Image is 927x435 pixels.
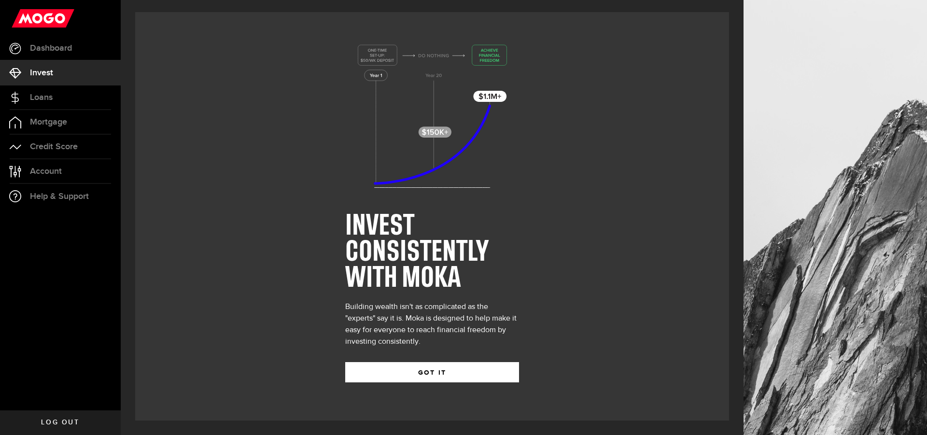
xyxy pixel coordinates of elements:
[30,69,53,77] span: Invest
[30,44,72,53] span: Dashboard
[8,4,37,33] button: Open LiveChat chat widget
[345,301,519,348] div: Building wealth isn't as complicated as the "experts" say it is. Moka is designed to help make it...
[30,192,89,201] span: Help & Support
[30,118,67,126] span: Mortgage
[41,419,79,426] span: Log out
[30,93,53,102] span: Loans
[30,167,62,176] span: Account
[30,142,78,151] span: Credit Score
[345,362,519,382] button: GOT IT
[345,213,519,292] h1: INVEST CONSISTENTLY WITH MOKA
